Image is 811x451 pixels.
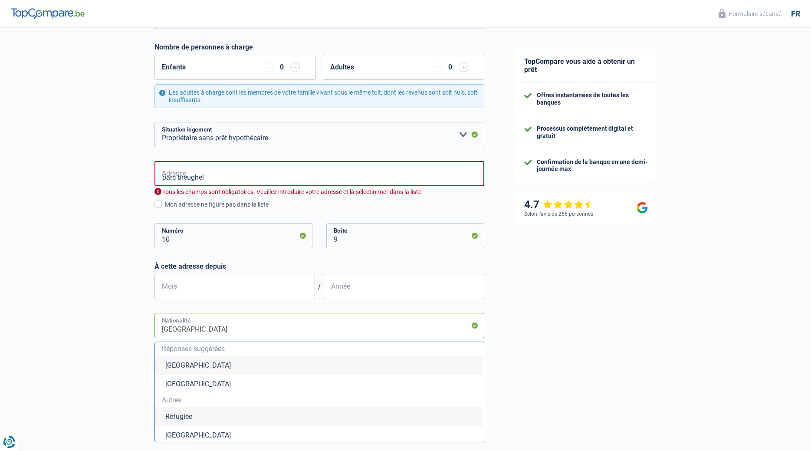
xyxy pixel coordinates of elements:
[154,84,484,109] div: Les adultes à charge sont les membres de votre famille vivant sous le même toit, dont les revenus...
[524,198,594,211] div: 4.7
[515,49,657,83] div: TopCompare vous aide à obtenir un prêt
[154,161,484,186] input: Sélectionnez votre adresse dans la barre de recherche
[524,211,593,217] div: Selon l’avis de 266 personnes
[162,397,477,404] span: Autres
[154,262,484,270] label: À cette adresse depuis
[162,64,186,71] label: Enfants
[162,346,477,352] span: Réponses suggérées
[154,188,484,196] div: Tous les champs sont obligatoires. Veuillez introduire votre adresse et la sélectionner dans la l...
[154,313,484,338] input: Belgique
[165,200,484,209] div: Mon adresse ne figure pas dans la liste
[155,426,484,444] li: [GEOGRAPHIC_DATA]
[713,7,787,21] button: Formulaire sécurisé
[537,158,648,173] div: Confirmation de la banque en une demi-journée max
[154,43,253,51] label: Nombre de personnes à charge
[155,375,484,393] li: [GEOGRAPHIC_DATA]
[154,274,315,299] input: MM
[447,64,454,71] div: 0
[155,356,484,375] li: [GEOGRAPHIC_DATA]
[155,407,484,426] li: Réfugiée
[278,64,286,71] div: 0
[315,283,324,291] span: /
[791,9,800,19] div: fr
[537,92,648,106] div: Offres instantanées de toutes les banques
[11,8,85,19] img: TopCompare Logo
[324,274,484,299] input: AAAA
[330,64,354,71] label: Adultes
[537,125,648,140] div: Processus complètement digital et gratuit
